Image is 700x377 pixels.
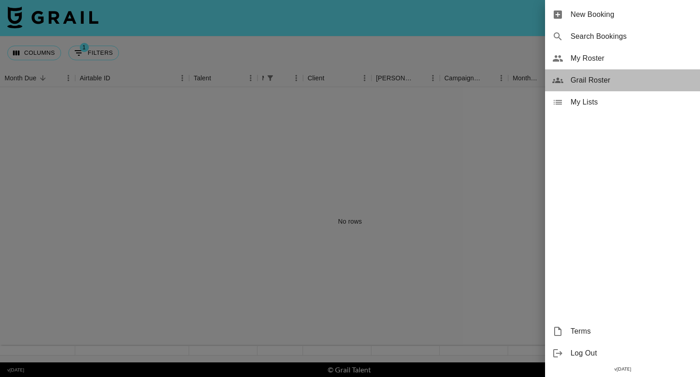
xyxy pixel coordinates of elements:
div: v [DATE] [545,364,700,374]
span: Grail Roster [571,75,693,86]
span: Log Out [571,348,693,359]
div: Terms [545,320,700,342]
span: My Roster [571,53,693,64]
div: Log Out [545,342,700,364]
div: New Booking [545,4,700,26]
div: My Lists [545,91,700,113]
span: My Lists [571,97,693,108]
span: Search Bookings [571,31,693,42]
div: Grail Roster [545,69,700,91]
div: Search Bookings [545,26,700,47]
span: New Booking [571,9,693,20]
span: Terms [571,326,693,337]
div: My Roster [545,47,700,69]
